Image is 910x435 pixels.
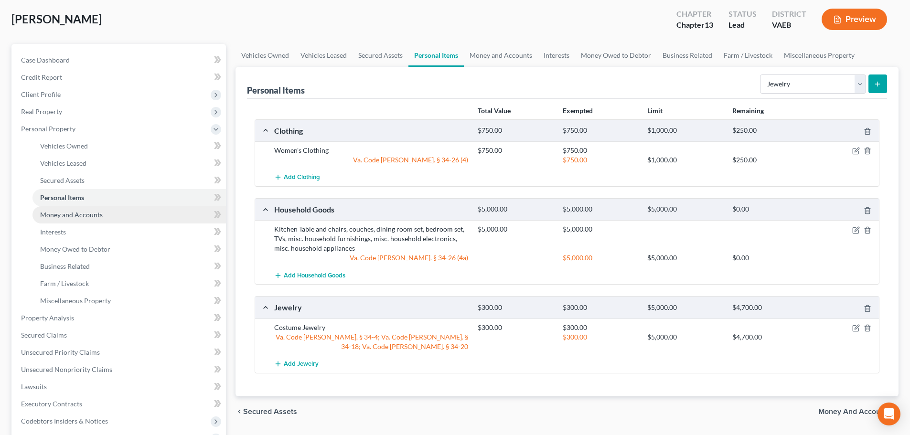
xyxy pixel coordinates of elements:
div: $5,000.00 [642,303,727,312]
span: 13 [705,20,713,29]
div: $5,000.00 [558,224,642,234]
span: Miscellaneous Property [40,297,111,305]
span: Real Property [21,107,62,116]
span: Unsecured Nonpriority Claims [21,365,112,373]
div: $5,000.00 [473,224,557,234]
a: Secured Assets [32,172,226,189]
div: Va. Code [PERSON_NAME]. § 34-4; Va. Code [PERSON_NAME]. § 34-18; Va. Code [PERSON_NAME]. § 34-20 [269,332,473,351]
span: Money Owed to Debtor [40,245,110,253]
span: Personal Property [21,125,75,133]
span: Farm / Livestock [40,279,89,287]
a: Personal Items [408,44,464,67]
a: Miscellaneous Property [778,44,860,67]
span: Add Household Goods [284,272,345,279]
div: $750.00 [473,146,557,155]
div: Status [728,9,757,20]
button: Money and Accounts chevron_right [818,408,899,415]
a: Interests [538,44,575,67]
div: $5,000.00 [473,205,557,214]
span: Client Profile [21,90,61,98]
a: Unsecured Priority Claims [13,344,226,361]
span: Secured Assets [40,176,85,184]
button: Add Household Goods [274,266,345,284]
div: $750.00 [473,126,557,135]
a: Unsecured Nonpriority Claims [13,361,226,378]
strong: Remaining [732,106,764,115]
span: [PERSON_NAME] [11,12,102,26]
span: Secured Assets [243,408,297,415]
div: $250.00 [728,155,812,165]
a: Executory Contracts [13,395,226,413]
a: Secured Assets [353,44,408,67]
strong: Limit [647,106,663,115]
div: Household Goods [269,204,473,214]
a: Farm / Livestock [32,275,226,292]
span: Business Related [40,262,90,270]
div: $0.00 [728,253,812,263]
span: Personal Items [40,193,84,202]
a: Business Related [657,44,718,67]
a: Lawsuits [13,378,226,395]
a: Farm / Livestock [718,44,778,67]
button: Add Jewelry [274,355,319,373]
div: $750.00 [558,155,642,165]
span: Vehicles Leased [40,159,86,167]
div: $750.00 [558,126,642,135]
div: $300.00 [473,303,557,312]
div: $300.00 [558,303,642,312]
i: chevron_left [236,408,243,415]
div: $5,000.00 [642,253,727,263]
a: Secured Claims [13,327,226,344]
button: Add Clothing [274,169,320,186]
div: Costume Jewelry [269,323,473,332]
span: Secured Claims [21,331,67,339]
a: Interests [32,223,226,241]
span: Case Dashboard [21,56,70,64]
span: Money and Accounts [818,408,891,415]
div: $300.00 [558,323,642,332]
a: Personal Items [32,189,226,206]
div: Open Intercom Messenger [878,403,900,425]
span: Add Jewelry [284,360,319,368]
div: $5,000.00 [558,253,642,263]
span: Executory Contracts [21,400,82,408]
span: Unsecured Priority Claims [21,348,100,356]
a: Vehicles Owned [236,44,295,67]
a: Case Dashboard [13,52,226,69]
div: Lead [728,20,757,31]
span: Money and Accounts [40,211,103,219]
div: $1,000.00 [642,155,727,165]
div: $1,000.00 [642,126,727,135]
div: VAEB [772,20,806,31]
a: Property Analysis [13,309,226,327]
button: chevron_left Secured Assets [236,408,297,415]
div: $5,000.00 [642,205,727,214]
span: Codebtors Insiders & Notices [21,417,108,425]
div: District [772,9,806,20]
div: Women's Clothing [269,146,473,155]
strong: Total Value [478,106,511,115]
div: $300.00 [558,332,642,342]
span: Credit Report [21,73,62,81]
a: Business Related [32,258,226,275]
strong: Exempted [563,106,593,115]
span: Vehicles Owned [40,142,88,150]
div: $5,000.00 [558,205,642,214]
span: Interests [40,228,66,236]
div: Kitchen Table and chairs, couches, dining room set, bedroom set, TVs, misc. household furnishings... [269,224,473,253]
span: Add Clothing [284,174,320,181]
a: Money Owed to Debtor [32,241,226,258]
div: Jewelry [269,302,473,312]
a: Money Owed to Debtor [575,44,657,67]
div: Personal Items [247,85,305,96]
a: Vehicles Leased [295,44,353,67]
div: $5,000.00 [642,332,727,342]
div: $300.00 [473,323,557,332]
div: Chapter [676,9,713,20]
span: Lawsuits [21,382,47,391]
a: Money and Accounts [464,44,538,67]
a: Miscellaneous Property [32,292,226,309]
a: Vehicles Leased [32,155,226,172]
div: Clothing [269,126,473,136]
div: Chapter [676,20,713,31]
